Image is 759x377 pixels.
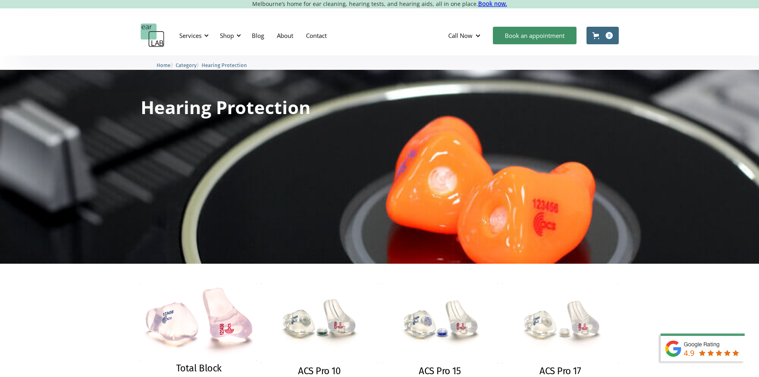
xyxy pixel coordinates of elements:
img: ACS Pro 10 [261,283,378,363]
a: Category [176,61,196,69]
a: Open cart [586,27,619,44]
a: Blog [245,24,271,47]
div: 0 [606,32,613,39]
h2: ACS Pro 15 [419,365,461,377]
a: About [271,24,300,47]
img: Total Block [141,283,257,361]
span: Hearing Protection [202,62,247,68]
div: Services [179,32,202,39]
li: 〉 [157,61,176,69]
div: Services [175,24,211,47]
img: ACS Pro 15 [382,283,498,363]
div: Call Now [448,32,473,39]
h2: ACS Pro 10 [298,365,340,377]
a: home [141,24,165,47]
a: Contact [300,24,333,47]
div: Call Now [442,24,489,47]
img: ACS Pro 17 [502,283,619,363]
a: Book an appointment [493,27,577,44]
span: Category [176,62,196,68]
a: Home [157,61,171,69]
h2: Total Block [176,363,222,374]
h2: ACS Pro 17 [539,365,581,377]
li: 〉 [176,61,202,69]
div: Shop [215,24,243,47]
span: Home [157,62,171,68]
h1: Hearing Protection [141,98,311,116]
div: Shop [220,32,234,39]
a: Hearing Protection [202,61,247,69]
